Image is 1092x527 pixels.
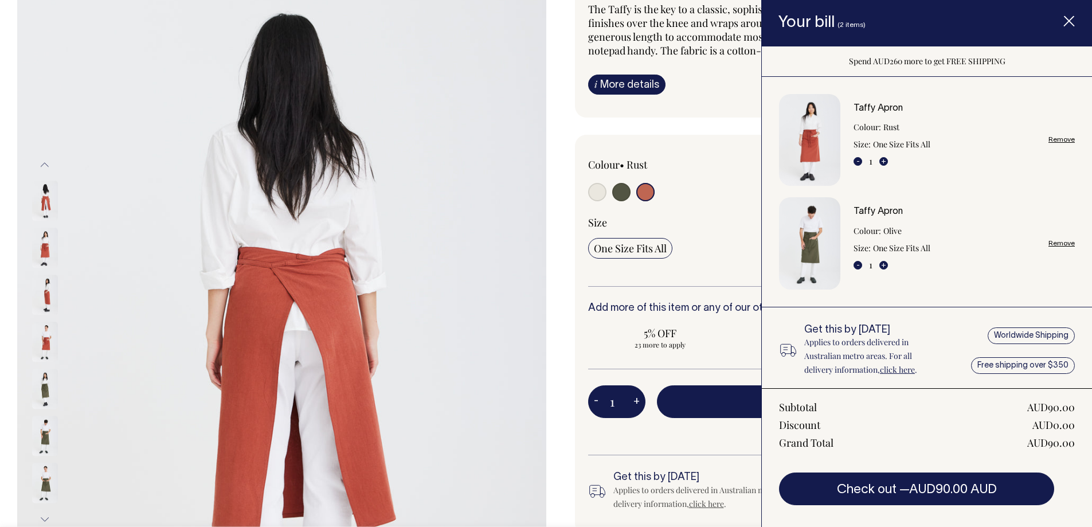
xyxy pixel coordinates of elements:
button: - [588,391,604,413]
input: 10% OFF 48 more to apply [739,323,884,353]
dd: One Size Fits All [873,241,930,255]
span: (2 items) [837,22,866,28]
a: Taffy Apron [854,208,903,216]
img: rust [32,228,58,268]
button: - [854,157,862,166]
h6: Add more of this item or any of our other to save [588,303,1039,314]
img: Taffy Apron [779,94,840,186]
button: Check out —AUD90.00 AUD [779,473,1054,505]
h6: Get this by [DATE] [804,325,940,336]
a: iMore details [588,75,666,95]
div: AUD0.00 [1032,418,1075,432]
dt: Size: [854,241,871,255]
p: Applies to orders delivered in Australian metro areas. For all delivery information, . [804,335,940,377]
div: AUD90.00 [1027,436,1075,450]
dt: Size: [854,138,871,151]
span: The Taffy is the key to a classic, sophisticated look for service. It's a long-fitting waist apro... [588,2,1024,57]
span: Spend AUD260 more to get FREE SHIPPING [849,56,1005,67]
button: Previous [36,152,53,178]
dd: One Size Fits All [873,138,930,151]
a: Remove [1048,136,1075,143]
img: rust [32,181,58,221]
span: Spend AUD260 more to get FREE SHIPPING [657,425,1039,439]
img: olive [32,463,58,503]
span: i [594,78,597,90]
button: + [628,391,645,413]
input: 5% OFF 23 more to apply [588,323,733,353]
button: Add to bill —AUD45.00 [657,385,1039,417]
span: 23 more to apply [594,340,727,349]
h6: Get this by [DATE] [613,472,835,483]
span: 10% OFF [745,326,878,340]
img: olive [32,369,58,409]
a: Remove [1048,240,1075,247]
div: Grand Total [779,436,833,450]
button: + [879,157,888,166]
a: click here [689,498,724,509]
img: rust [32,322,58,362]
dd: Rust [883,120,899,134]
a: Taffy Apron [854,104,903,112]
div: Applies to orders delivered in Australian metro areas. For all delivery information, . [613,483,835,511]
div: Subtotal [779,400,817,414]
button: - [854,261,862,270]
dd: Olive [883,224,902,238]
div: AUD90.00 [1027,400,1075,414]
span: One Size Fits All [594,241,667,255]
input: One Size Fits All [588,238,672,259]
span: 48 more to apply [745,340,878,349]
div: Size [588,216,1039,229]
img: rust [32,275,58,315]
div: Discount [779,418,820,432]
span: 5% OFF [594,326,727,340]
span: AUD90.00 AUD [909,484,997,495]
a: click here [880,364,915,375]
dt: Colour: [854,120,881,134]
label: Rust [627,158,647,171]
img: olive [32,416,58,456]
div: Colour [588,158,769,171]
button: + [879,261,888,270]
img: Taffy Apron [779,197,840,289]
span: • [620,158,624,171]
dt: Colour: [854,224,881,238]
